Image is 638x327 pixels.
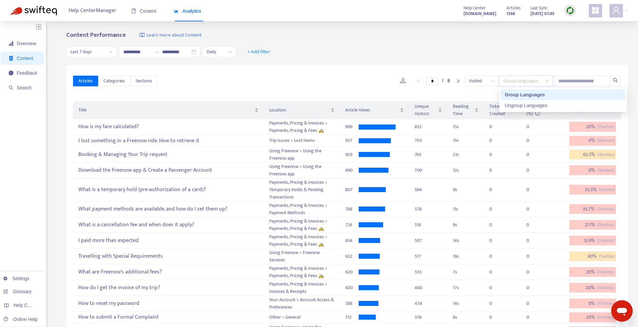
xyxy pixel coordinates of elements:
span: Title [78,106,253,114]
div: How is my fare calculated? [78,121,258,133]
div: 12 s [453,167,479,174]
span: ( 15 votes) [597,314,615,321]
div: 578 [415,206,442,213]
div: Group Languages [505,91,621,98]
td: Other > General [264,312,340,324]
span: Daily [207,47,232,57]
span: Help Center [464,4,486,12]
th: Unique Visitors [409,101,447,119]
div: 0 [489,253,503,260]
div: 0 [526,284,540,292]
div: 0 [526,137,540,144]
div: 0 [489,137,503,144]
span: Reading Time [453,103,473,117]
div: 20 % [569,283,616,293]
span: Article Views [345,106,399,114]
span: search [613,78,618,83]
div: How to reset my password [78,298,258,309]
div: How to submit a Formal Complaint [78,312,258,323]
button: Categories [98,76,130,86]
div: 512 [345,314,359,321]
img: Swifteq [10,6,57,15]
span: ( 10 votes) [597,284,615,292]
span: user [612,6,620,14]
div: What is a cancellation fee and when does it apply? [78,219,258,230]
span: ( 15 votes) [597,123,615,131]
li: 1/8 [426,77,450,85]
td: Payments, Pricing & Invoices > Payment Methods [264,201,340,217]
span: ( 5 votes) [599,253,615,260]
td: Payments, Pricing & Invoices > Temporary Holds & Pending Transactions [264,178,340,201]
div: 21 s [453,151,479,158]
span: Overview [17,41,36,46]
div: 0 [489,314,503,321]
div: Download the Freenow app & Create a Passenger Account [78,165,258,176]
div: 60 % [569,251,616,261]
div: 0 [489,186,503,193]
span: Help Center Manager [69,4,116,17]
div: 0 [526,300,540,307]
span: Tickets Created [489,103,510,117]
div: 0 [489,221,503,229]
div: 634 [345,237,359,244]
div: 852 [415,123,442,131]
div: 9 s [453,186,479,193]
div: 709 [415,167,442,174]
div: 705 [415,137,442,144]
div: 0 [526,221,540,229]
div: 517 [415,253,442,260]
div: 17 s [453,284,479,292]
div: 0 [526,314,540,321]
li: Previous Page [413,77,424,85]
span: Articles [78,77,93,85]
div: 0 % [569,299,616,309]
div: 14 s [453,300,479,307]
div: 12.9 % [569,236,616,246]
td: Your Account > Account Access & Preferences [264,296,340,312]
div: 15 s [453,137,479,144]
span: container [9,56,13,61]
span: Content [131,8,156,14]
span: Help Centers [13,303,41,308]
div: Travelling with Special Requirements [78,251,258,262]
div: 62.5 % [569,150,616,160]
div: 518 [415,221,442,229]
span: area-chart [174,9,179,13]
span: search [9,85,13,90]
div: 0 [489,268,503,276]
td: Using Freenow > Freenow Services [264,249,340,264]
span: + Add filter [247,48,270,56]
span: ( 14 votes) [597,206,615,213]
span: / [442,78,443,83]
span: ( 3 votes) [599,186,615,193]
div: 0 [489,206,503,213]
span: Sections [136,77,152,85]
div: 0 [526,151,540,158]
div: 788 [345,206,359,213]
span: Visited [469,76,494,86]
span: ( 15 votes) [597,268,615,276]
div: 9 s [453,221,479,229]
div: 358 [415,314,442,321]
img: sync.dc5367851b00ba804db3.png [566,6,574,15]
div: 8 s [453,314,479,321]
div: 957 [345,137,359,144]
iframe: Button to launch messaging window [611,300,633,322]
strong: [DATE] 01:49 [530,10,554,17]
span: left [416,79,420,83]
td: Payments, Pricing & Invoices > Payments, Pricing & Fees 🚕 [264,217,340,233]
div: 7 s [453,268,479,276]
td: Payments, Pricing & Invoices > Payments, Pricing & Fees 🚕 [264,119,340,135]
div: 507 [415,237,442,244]
div: 0 % [569,165,616,175]
div: 20 % [569,122,616,132]
th: Location [264,101,340,119]
span: ( 16 votes) [597,151,615,158]
a: Settings [3,276,29,281]
span: Articles [506,4,520,12]
span: swap-right [154,49,159,55]
div: 0 [489,123,503,131]
div: Booking & Managing Your Trip request [78,149,258,160]
div: 0 [526,186,540,193]
div: 0 [489,237,503,244]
